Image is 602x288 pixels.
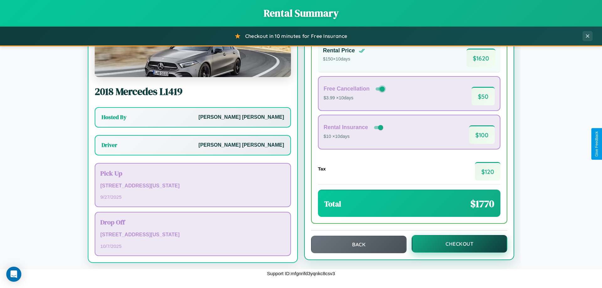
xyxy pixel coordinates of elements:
[95,85,291,98] h2: 2018 Mercedes L1419
[6,267,21,282] div: Open Intercom Messenger
[324,94,386,102] p: $3.99 × 10 days
[594,131,599,157] div: Give Feedback
[100,193,285,201] p: 9 / 27 / 2025
[467,49,495,67] span: $ 1620
[469,125,495,144] span: $ 100
[100,169,285,178] h3: Pick Up
[100,217,285,227] h3: Drop Off
[102,113,126,121] h3: Hosted By
[100,230,285,239] p: [STREET_ADDRESS][US_STATE]
[323,47,355,54] h4: Rental Price
[100,181,285,191] p: [STREET_ADDRESS][US_STATE]
[475,162,500,181] span: $ 120
[267,269,335,278] p: Support ID: mfgnrifd3yqnkc8csv3
[6,6,596,20] h1: Rental Summary
[102,141,117,149] h3: Driver
[324,199,341,209] h3: Total
[324,124,368,131] h4: Rental Insurance
[324,133,384,141] p: $10 × 10 days
[198,113,284,122] p: [PERSON_NAME] [PERSON_NAME]
[100,242,285,250] p: 10 / 7 / 2025
[472,87,495,105] span: $ 50
[311,236,407,253] button: Back
[245,33,347,39] span: Checkout in 10 minutes for Free Insurance
[318,166,326,171] h4: Tax
[470,197,494,211] span: $ 1770
[198,141,284,150] p: [PERSON_NAME] [PERSON_NAME]
[412,235,507,253] button: Checkout
[323,55,365,63] p: $ 150 × 10 days
[324,86,370,92] h4: Free Cancellation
